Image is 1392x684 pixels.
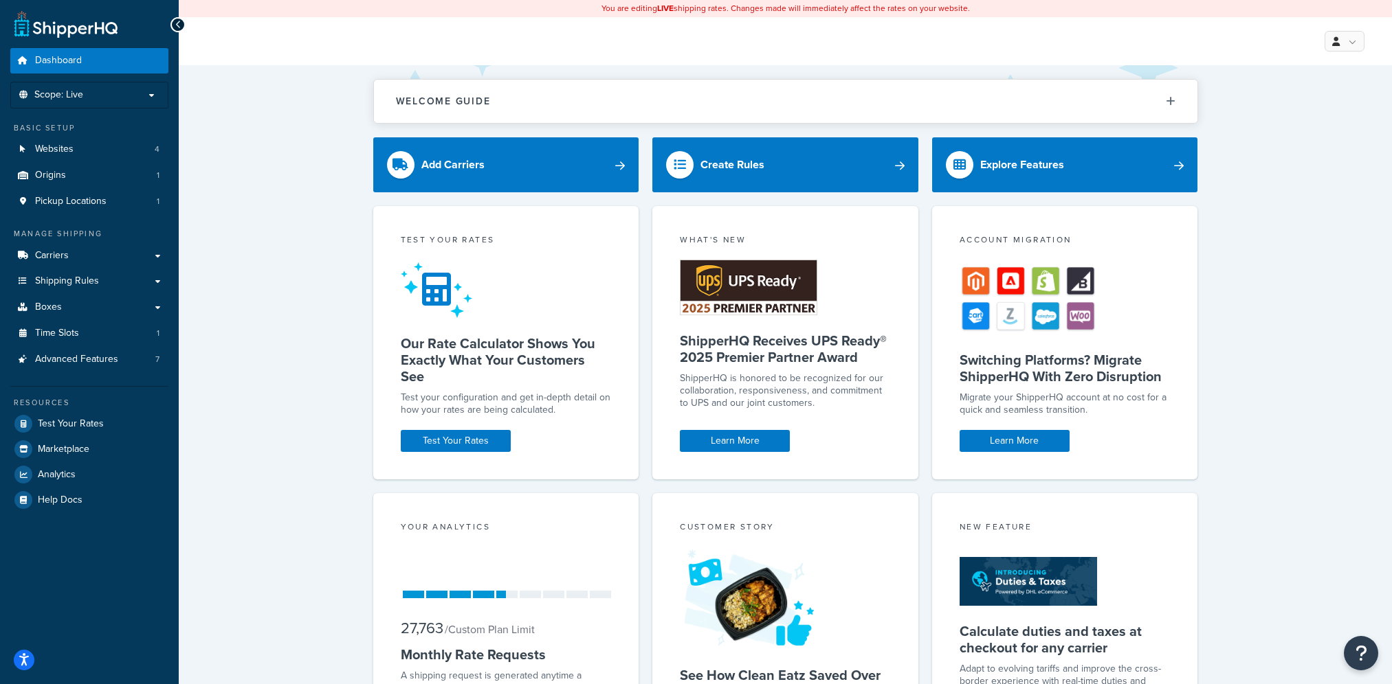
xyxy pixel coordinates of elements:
h5: ShipperHQ Receives UPS Ready® 2025 Premier Partner Award [680,332,891,365]
div: Create Rules [700,155,764,174]
div: Your Analytics [401,521,612,536]
div: Basic Setup [10,122,168,134]
span: Dashboard [35,55,82,67]
a: Origins1 [10,163,168,188]
span: Boxes [35,301,62,313]
div: What's New [680,233,891,249]
small: / Custom Plan Limit [445,622,535,637]
span: Advanced Features [35,354,118,365]
li: Advanced Features [10,347,168,372]
h5: Monthly Rate Requests [401,646,612,663]
a: Pickup Locations1 [10,189,168,214]
span: Carriers [35,250,69,262]
h5: Switching Platforms? Migrate ShipperHQ With Zero Disruption [960,352,1171,385]
span: 1 [157,170,159,181]
span: Scope: Live [34,89,83,101]
button: Welcome Guide [374,80,1197,123]
div: Add Carriers [421,155,485,174]
div: Customer Story [680,521,891,536]
a: Boxes [10,295,168,320]
span: 4 [155,144,159,155]
span: 1 [157,328,159,339]
a: Learn More [680,430,790,452]
a: Time Slots1 [10,321,168,346]
span: Pickup Locations [35,196,107,207]
div: Migrate your ShipperHQ account at no cost for a quick and seamless transition. [960,391,1171,416]
span: 27,763 [401,617,443,639]
li: Origins [10,163,168,188]
a: Help Docs [10,488,168,512]
a: Shipping Rules [10,269,168,294]
div: Test your configuration and get in-depth detail on how your rates are being calculated. [401,391,612,416]
a: Marketplace [10,437,168,461]
div: Account Migration [960,233,1171,249]
div: Explore Features [980,155,1064,174]
a: Test Your Rates [10,411,168,436]
h5: Our Rate Calculator Shows You Exactly What Your Customers See [401,335,612,385]
span: Time Slots [35,328,79,339]
span: Analytics [38,469,76,481]
span: Marketplace [38,444,89,455]
li: Time Slots [10,321,168,346]
a: Test Your Rates [401,430,511,452]
div: Test your rates [401,233,612,249]
a: Create Rules [652,137,918,192]
button: Open Resource Center [1344,636,1378,670]
a: Dashboard [10,48,168,73]
div: New Feature [960,521,1171,536]
span: Websites [35,144,74,155]
h2: Welcome Guide [396,96,491,106]
span: 7 [155,354,159,365]
a: Explore Features [932,137,1198,192]
span: 1 [157,196,159,207]
div: Manage Shipping [10,228,168,240]
a: Carriers [10,243,168,269]
li: Websites [10,137,168,162]
a: Advanced Features7 [10,347,168,372]
span: Help Docs [38,494,82,506]
a: Analytics [10,462,168,487]
span: Shipping Rules [35,275,99,287]
b: LIVE [657,2,674,14]
span: Test Your Rates [38,418,104,430]
div: Resources [10,397,168,409]
h5: Calculate duties and taxes at checkout for any carrier [960,623,1171,656]
li: Pickup Locations [10,189,168,214]
a: Add Carriers [373,137,639,192]
span: Origins [35,170,66,181]
p: ShipperHQ is honored to be recognized for our collaboration, responsiveness, and commitment to UP... [680,372,891,409]
a: Learn More [960,430,1070,452]
a: Websites4 [10,137,168,162]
